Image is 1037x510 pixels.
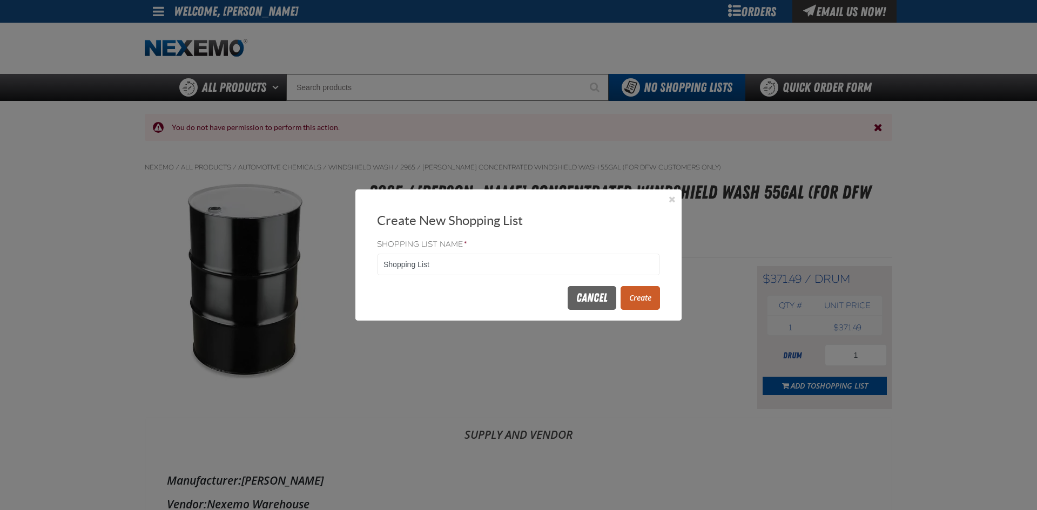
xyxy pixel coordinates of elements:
[568,286,616,310] button: Cancel
[621,286,660,310] button: Create
[377,240,660,250] label: Shopping List Name
[377,213,523,228] span: Create New Shopping List
[377,254,660,275] input: Shopping List Name
[665,193,678,206] button: Close the Dialog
